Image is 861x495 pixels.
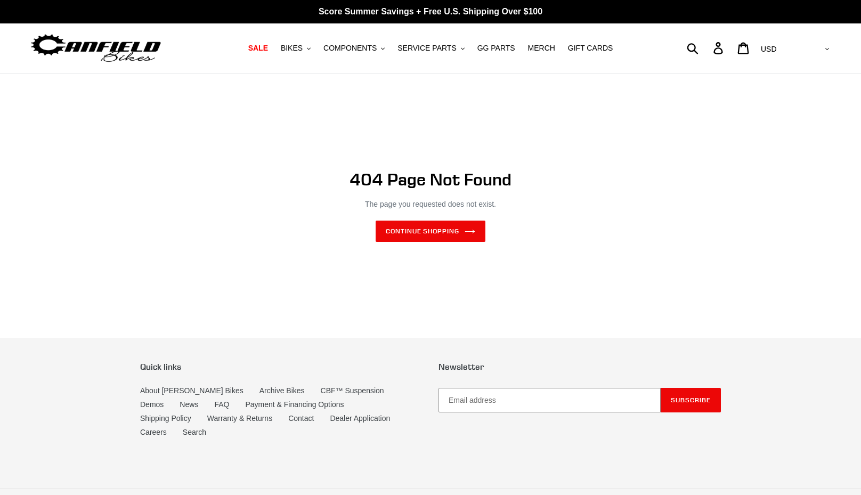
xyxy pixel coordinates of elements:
[259,386,305,395] a: Archive Bikes
[169,169,692,190] h1: 404 Page Not Found
[438,388,661,412] input: Email address
[140,386,243,395] a: About [PERSON_NAME] Bikes
[169,199,692,210] p: The page you requested does not exist.
[140,428,167,436] a: Careers
[563,41,619,55] a: GIFT CARDS
[183,428,206,436] a: Search
[29,31,163,65] img: Canfield Bikes
[472,41,521,55] a: GG PARTS
[288,414,314,423] a: Contact
[243,41,273,55] a: SALE
[248,44,268,53] span: SALE
[321,386,384,395] a: CBF™ Suspension
[376,221,485,242] a: Continue shopping
[207,414,272,423] a: Warranty & Returns
[245,400,344,409] a: Payment & Financing Options
[528,44,555,53] span: MERCH
[140,414,191,423] a: Shipping Policy
[671,396,711,404] span: Subscribe
[275,41,316,55] button: BIKES
[693,36,720,60] input: Search
[140,400,164,409] a: Demos
[330,414,390,423] a: Dealer Application
[661,388,721,412] button: Subscribe
[397,44,456,53] span: SERVICE PARTS
[477,44,515,53] span: GG PARTS
[214,400,229,409] a: FAQ
[568,44,613,53] span: GIFT CARDS
[523,41,561,55] a: MERCH
[318,41,390,55] button: COMPONENTS
[140,362,423,372] p: Quick links
[323,44,377,53] span: COMPONENTS
[180,400,198,409] a: News
[281,44,303,53] span: BIKES
[438,362,721,372] p: Newsletter
[392,41,469,55] button: SERVICE PARTS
